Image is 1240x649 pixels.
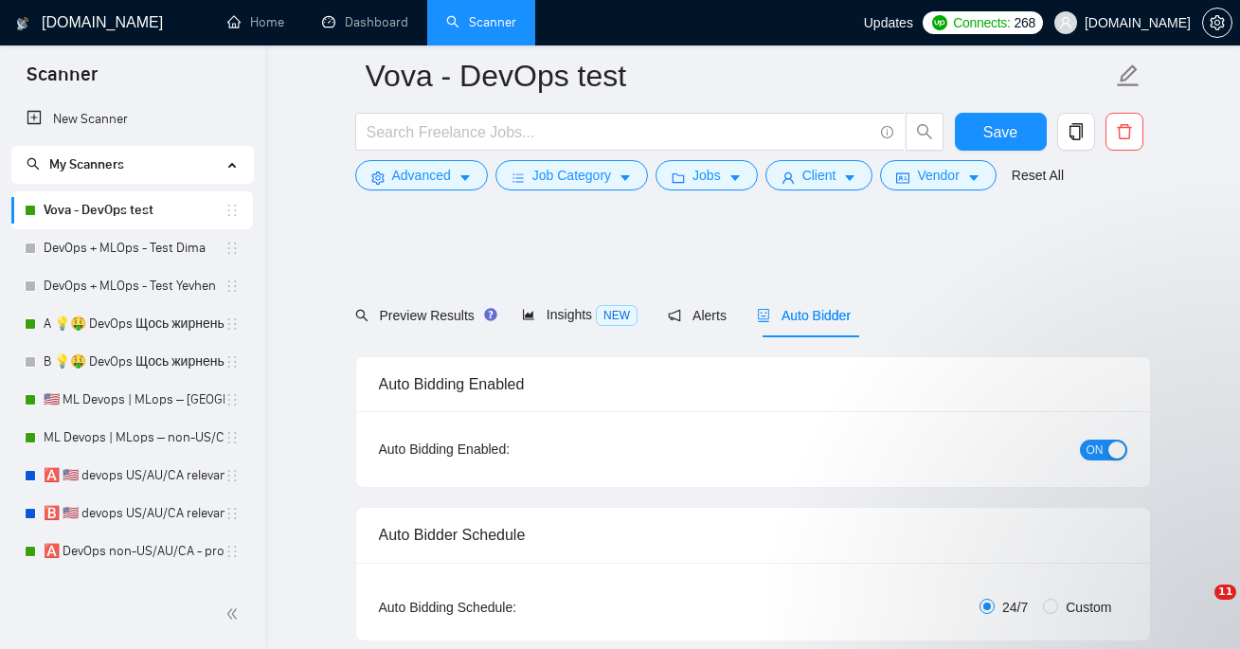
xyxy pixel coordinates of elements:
[225,604,244,623] span: double-left
[1105,113,1143,151] button: delete
[16,9,29,39] img: logo
[44,532,225,570] a: 🅰️ DevOps non-US/AU/CA - process
[967,171,980,185] span: caret-down
[1203,15,1231,30] span: setting
[782,171,795,185] span: user
[371,171,385,185] span: setting
[522,308,535,321] span: area-chart
[225,316,240,332] span: holder
[44,229,225,267] a: DevOps + MLOps - Test Dima
[355,309,368,322] span: search
[11,100,253,138] li: New Scanner
[225,506,240,521] span: holder
[1116,63,1141,88] span: edit
[757,308,851,323] span: Auto Bidder
[11,229,253,267] li: DevOps + MLOps - Test Dima
[1106,123,1142,140] span: delete
[11,61,113,100] span: Scanner
[1057,113,1095,151] button: copy
[225,203,240,218] span: holder
[225,279,240,294] span: holder
[379,357,1127,411] div: Auto Bidding Enabled
[11,457,253,495] li: 🅰️ 🇺🇸 devops US/AU/CA relevant exp -
[225,468,240,483] span: holder
[11,267,253,305] li: DevOps + MLOps - Test Yevhen
[512,171,525,185] span: bars
[49,156,124,172] span: My Scanners
[619,171,632,185] span: caret-down
[11,532,253,570] li: 🅰️ DevOps non-US/AU/CA - process
[1214,585,1236,600] span: 11
[880,160,996,190] button: idcardVendorcaret-down
[802,165,836,186] span: Client
[11,381,253,419] li: 🇺🇸 ML Devops | MLops – US/CA/AU - test: bid in range 90%
[355,308,492,323] span: Preview Results
[11,495,253,532] li: 🅱️ 🇺🇸 devops US/AU/CA relevant exp
[44,495,225,532] a: 🅱️ 🇺🇸 devops US/AU/CA relevant exp
[656,160,758,190] button: folderJobscaret-down
[44,457,225,495] a: 🅰️ 🇺🇸 devops US/AU/CA relevant exp -
[379,597,628,618] div: Auto Bidding Schedule:
[367,120,872,144] input: Search Freelance Jobs...
[1058,123,1094,140] span: copy
[27,100,238,138] a: New Scanner
[44,191,225,229] a: Vova - DevOps test
[379,508,1127,562] div: Auto Bidder Schedule
[27,157,40,171] span: search
[896,171,909,185] span: idcard
[1058,597,1119,618] span: Custom
[757,309,770,322] span: robot
[907,123,943,140] span: search
[843,171,856,185] span: caret-down
[692,165,721,186] span: Jobs
[522,307,638,322] span: Insights
[1202,15,1232,30] a: setting
[1202,8,1232,38] button: setting
[355,160,488,190] button: settingAdvancedcaret-down
[1087,440,1104,460] span: ON
[864,15,913,30] span: Updates
[955,113,1047,151] button: Save
[44,381,225,419] a: 🇺🇸 ML Devops | MLops – [GEOGRAPHIC_DATA]/CA/AU - test: bid in range 90%
[225,392,240,407] span: holder
[532,165,611,186] span: Job Category
[668,308,727,323] span: Alerts
[1012,165,1064,186] a: Reset All
[765,160,873,190] button: userClientcaret-down
[668,309,681,322] span: notification
[672,171,685,185] span: folder
[225,430,240,445] span: holder
[983,120,1017,144] span: Save
[881,126,893,138] span: info-circle
[11,305,253,343] li: A 💡🤑 DevOps Щось жирненьке -
[495,160,648,190] button: barsJob Categorycaret-down
[11,570,253,608] li: 🅱️ DevOps non-US/AU/CA - process
[995,597,1035,618] span: 24/7
[322,14,408,30] a: dashboardDashboard
[366,52,1112,99] input: Scanner name...
[227,14,284,30] a: homeHome
[446,14,516,30] a: searchScanner
[11,191,253,229] li: Vova - DevOps test
[482,306,499,323] div: Tooltip anchor
[225,544,240,559] span: holder
[44,419,225,457] a: ML Devops | MLops – non-US/CA/AU - test: bid in range 90%
[225,354,240,370] span: holder
[11,419,253,457] li: ML Devops | MLops – non-US/CA/AU - test: bid in range 90%
[44,305,225,343] a: A 💡🤑 DevOps Щось жирненьке -
[1059,16,1072,29] span: user
[932,15,947,30] img: upwork-logo.png
[44,267,225,305] a: DevOps + MLOps - Test Yevhen
[392,165,451,186] span: Advanced
[11,343,253,381] li: B 💡🤑 DevOps Щось жирненьке -
[1015,12,1035,33] span: 268
[1176,585,1221,630] iframe: Intercom live chat
[27,156,124,172] span: My Scanners
[953,12,1010,33] span: Connects:
[44,343,225,381] a: B 💡🤑 DevOps Щось жирненьке -
[379,439,628,460] div: Auto Bidding Enabled:
[906,113,943,151] button: search
[225,241,240,256] span: holder
[728,171,742,185] span: caret-down
[917,165,959,186] span: Vendor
